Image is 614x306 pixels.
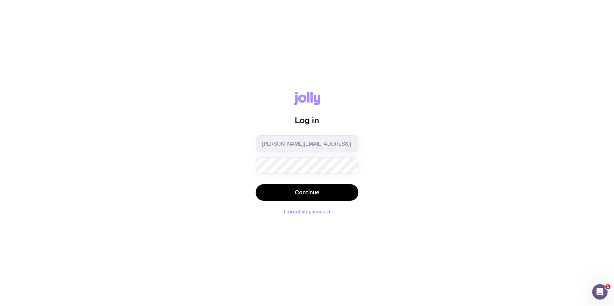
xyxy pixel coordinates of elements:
[295,189,320,196] span: Continue
[284,209,330,214] button: I forgot my password
[592,284,608,300] iframe: Intercom live chat
[256,135,358,152] input: you@email.com
[605,284,610,289] span: 1
[256,184,358,201] button: Continue
[295,115,319,125] span: Log in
